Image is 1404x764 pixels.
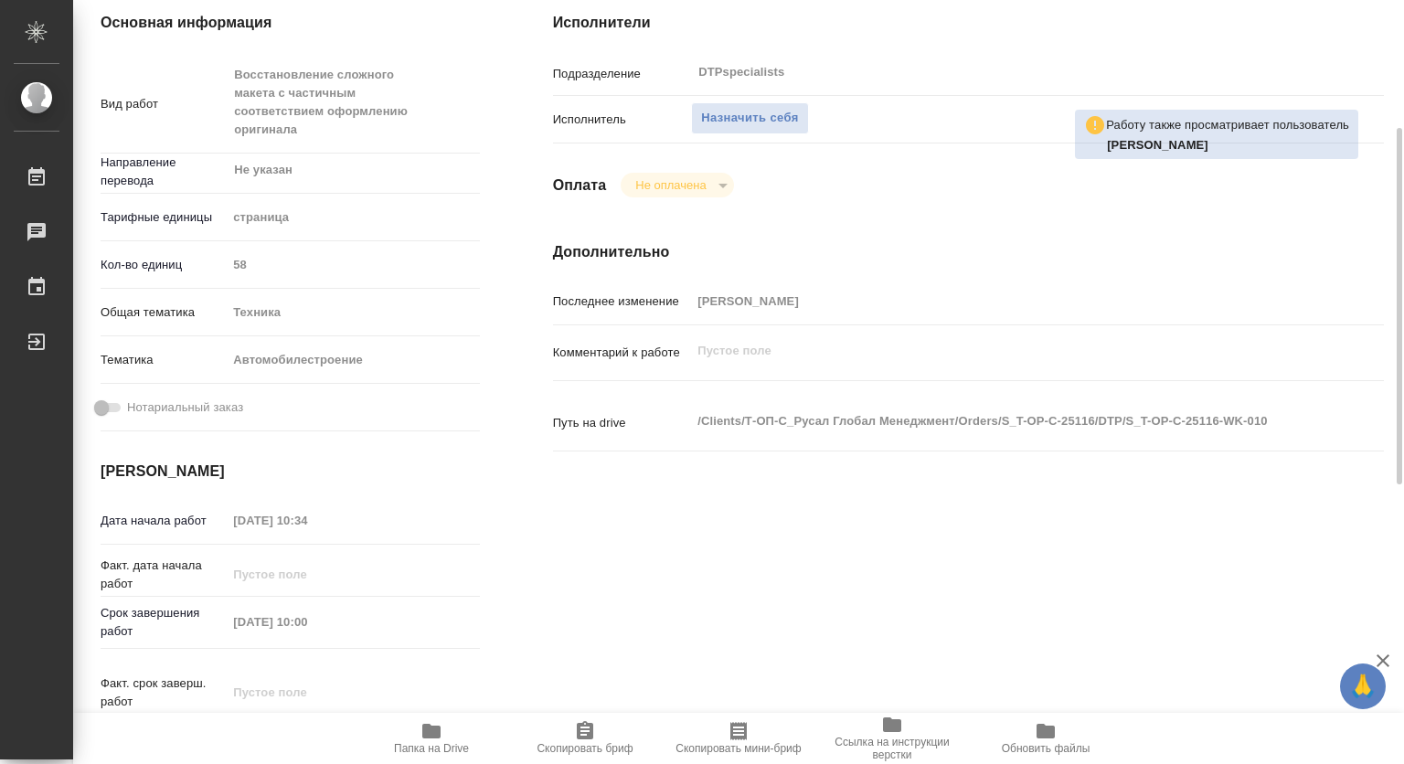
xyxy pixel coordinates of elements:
[127,398,243,417] span: Нотариальный заказ
[101,351,227,369] p: Тематика
[675,742,801,755] span: Скопировать мини-бриф
[691,288,1314,314] input: Пустое поле
[227,345,479,376] div: Автомобилестроение
[969,713,1122,764] button: Обновить файлы
[815,713,969,764] button: Ссылка на инструкции верстки
[227,202,479,233] div: страница
[662,713,815,764] button: Скопировать мини-бриф
[101,512,227,530] p: Дата начала работ
[101,303,227,322] p: Общая тематика
[1107,136,1349,154] p: Яковлев Сергей
[508,713,662,764] button: Скопировать бриф
[1347,667,1378,706] span: 🙏
[1107,138,1208,152] b: [PERSON_NAME]
[227,609,387,635] input: Пустое поле
[553,344,692,362] p: Комментарий к работе
[553,175,607,196] h4: Оплата
[101,208,227,227] p: Тарифные единицы
[553,414,692,432] p: Путь на drive
[227,561,387,588] input: Пустое поле
[101,256,227,274] p: Кол-во единиц
[355,713,508,764] button: Папка на Drive
[826,736,958,761] span: Ссылка на инструкции верстки
[537,742,633,755] span: Скопировать бриф
[227,679,387,706] input: Пустое поле
[553,111,692,129] p: Исполнитель
[101,154,227,190] p: Направление перевода
[621,173,733,197] div: Не оплачена
[691,406,1314,437] textarea: /Clients/Т-ОП-С_Русал Глобал Менеджмент/Orders/S_T-OP-C-25116/DTP/S_T-OP-C-25116-WK-010
[227,297,479,328] div: Техника
[101,557,227,593] p: Факт. дата начала работ
[1002,742,1090,755] span: Обновить файлы
[701,108,798,129] span: Назначить себя
[553,12,1384,34] h4: Исполнители
[394,742,469,755] span: Папка на Drive
[101,461,480,483] h4: [PERSON_NAME]
[553,292,692,311] p: Последнее изменение
[1106,116,1349,134] p: Работу также просматривает пользователь
[227,507,387,534] input: Пустое поле
[101,674,227,711] p: Факт. срок заверш. работ
[691,102,808,134] button: Назначить себя
[553,241,1384,263] h4: Дополнительно
[227,251,479,278] input: Пустое поле
[101,604,227,641] p: Срок завершения работ
[101,95,227,113] p: Вид работ
[1340,663,1386,709] button: 🙏
[630,177,711,193] button: Не оплачена
[553,65,692,83] p: Подразделение
[101,12,480,34] h4: Основная информация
